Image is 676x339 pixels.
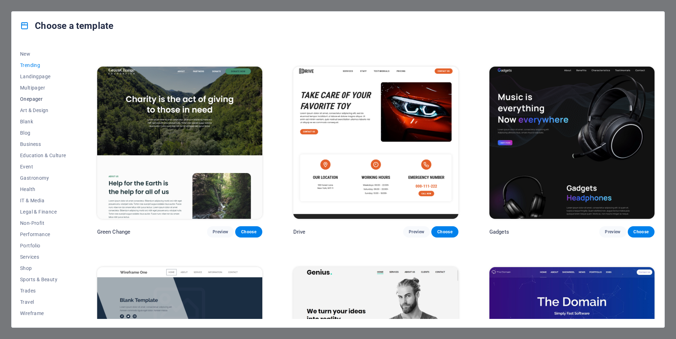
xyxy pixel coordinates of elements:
span: Performance [20,232,66,237]
span: Landingpage [20,74,66,79]
button: Blog [20,127,66,138]
h4: Choose a template [20,20,113,31]
span: IT & Media [20,198,66,203]
span: Education & Culture [20,153,66,158]
span: Wireframe [20,310,66,316]
span: Event [20,164,66,169]
p: Green Change [97,228,131,235]
button: Services [20,251,66,263]
button: Preview [403,226,430,238]
button: Portfolio [20,240,66,251]
span: Gastronomy [20,175,66,181]
button: Preview [599,226,626,238]
p: Gadgets [489,228,509,235]
span: Onepager [20,96,66,102]
button: Trades [20,285,66,296]
button: Shop [20,263,66,274]
span: Travel [20,299,66,305]
span: Blog [20,130,66,136]
button: Sports & Beauty [20,274,66,285]
button: Legal & Finance [20,206,66,217]
button: Gastronomy [20,172,66,184]
button: Performance [20,229,66,240]
button: Travel [20,296,66,308]
button: Choose [235,226,262,238]
button: Choose [431,226,458,238]
span: Choose [241,229,256,235]
span: Trades [20,288,66,294]
button: Onepager [20,93,66,105]
p: Drive [293,228,306,235]
img: Green Change [97,67,262,219]
span: Art & Design [20,107,66,113]
button: IT & Media [20,195,66,206]
span: Legal & Finance [20,209,66,215]
button: Event [20,161,66,172]
button: Blank [20,116,66,127]
span: Shop [20,265,66,271]
button: Health [20,184,66,195]
button: Trending [20,60,66,71]
span: Health [20,186,66,192]
span: Business [20,141,66,147]
span: Preview [213,229,228,235]
span: Sports & Beauty [20,277,66,282]
button: Non-Profit [20,217,66,229]
span: Multipager [20,85,66,91]
span: Trending [20,62,66,68]
button: Business [20,138,66,150]
button: Wireframe [20,308,66,319]
button: Education & Culture [20,150,66,161]
img: Gadgets [489,67,655,219]
button: New [20,48,66,60]
button: Choose [628,226,655,238]
span: Blank [20,119,66,124]
img: Drive [293,67,458,219]
button: Art & Design [20,105,66,116]
button: Preview [207,226,234,238]
span: Services [20,254,66,260]
span: Preview [409,229,424,235]
button: Landingpage [20,71,66,82]
span: Choose [633,229,649,235]
span: Choose [437,229,452,235]
span: Portfolio [20,243,66,248]
span: Preview [605,229,620,235]
span: New [20,51,66,57]
span: Non-Profit [20,220,66,226]
button: Multipager [20,82,66,93]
